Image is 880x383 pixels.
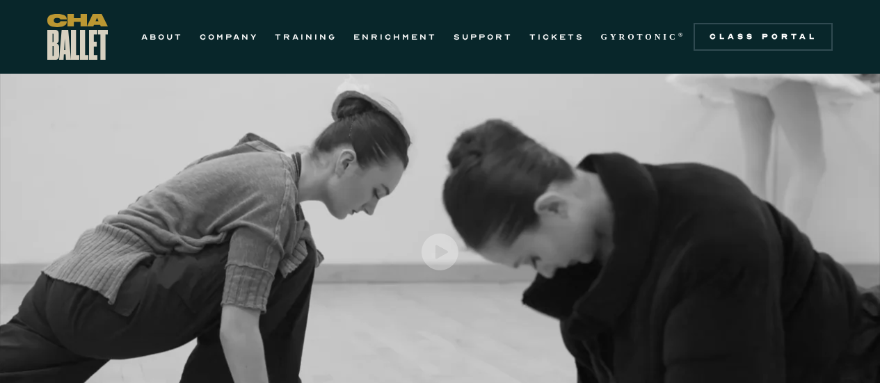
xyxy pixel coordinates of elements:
[200,28,258,45] a: COMPANY
[47,14,108,60] a: home
[678,31,686,38] sup: ®
[601,32,678,42] strong: GYROTONIC
[454,28,513,45] a: SUPPORT
[694,23,833,51] a: Class Portal
[353,28,437,45] a: ENRICHMENT
[529,28,584,45] a: TICKETS
[275,28,337,45] a: TRAINING
[702,31,824,42] div: Class Portal
[141,28,183,45] a: ABOUT
[601,28,686,45] a: GYROTONIC®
